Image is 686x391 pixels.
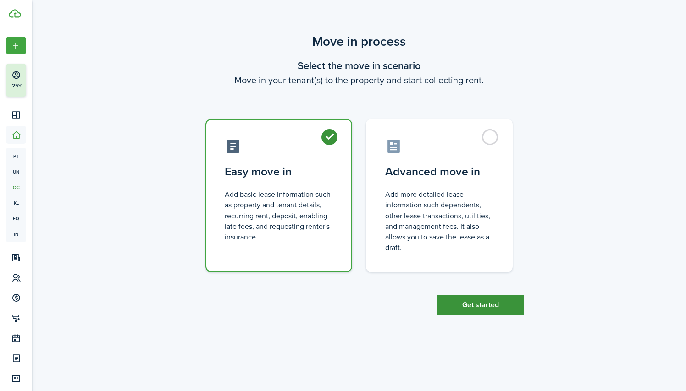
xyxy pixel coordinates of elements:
button: Open menu [6,37,26,54]
control-radio-card-title: Easy move in [225,163,333,180]
button: 25% [6,64,82,97]
wizard-step-header-title: Select the move in scenario [194,58,524,73]
a: eq [6,211,26,226]
a: un [6,164,26,179]
a: in [6,226,26,242]
a: oc [6,179,26,195]
a: pt [6,148,26,164]
button: Get started [437,295,524,315]
control-radio-card-description: Add basic lease information such as property and tenant details, recurring rent, deposit, enablin... [225,189,333,242]
a: kl [6,195,26,211]
img: TenantCloud [9,9,21,18]
wizard-step-header-description: Move in your tenant(s) to the property and start collecting rent. [194,73,524,87]
control-radio-card-description: Add more detailed lease information such dependents, other lease transactions, utilities, and man... [385,189,493,253]
scenario-title: Move in process [194,32,524,51]
p: 25% [11,82,23,90]
control-radio-card-title: Advanced move in [385,163,493,180]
